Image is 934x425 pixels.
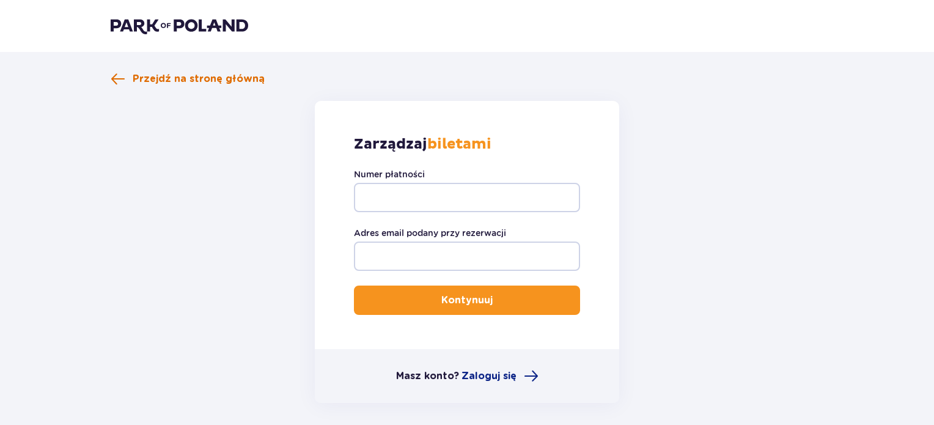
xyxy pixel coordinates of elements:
img: Park of Poland logo [111,17,248,34]
label: Adres email podany przy rezerwacji [354,227,506,239]
span: Zaloguj się [461,369,517,383]
span: Przejdź na stronę główną [133,72,265,86]
a: Zaloguj się [461,369,539,383]
label: Numer płatności [354,168,425,180]
button: Kontynuuj [354,286,580,315]
p: Zarządzaj [354,135,491,153]
a: Przejdź na stronę główną [111,72,265,86]
strong: biletami [427,135,491,153]
p: Kontynuuj [441,294,493,307]
p: Masz konto? [396,369,459,383]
